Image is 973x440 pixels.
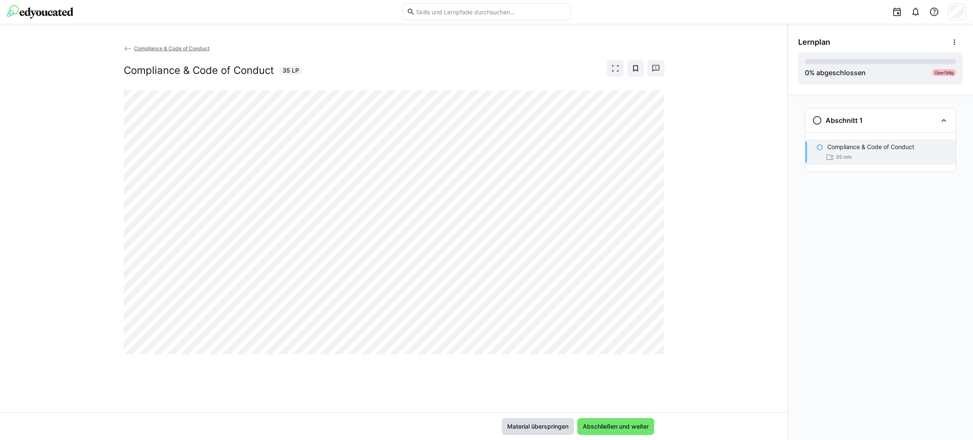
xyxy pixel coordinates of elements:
span: 0 [805,68,809,77]
h3: Abschnitt 1 [826,116,863,125]
button: Abschließen und weiter [577,418,654,435]
div: Überfällig [932,69,956,76]
div: % abgeschlossen [805,68,866,78]
a: Compliance & Code of Conduct [124,45,210,52]
span: Abschließen und weiter [582,422,650,431]
input: Skills und Lernpfade durchsuchen… [415,8,566,16]
button: Material überspringen [502,418,574,435]
h2: Compliance & Code of Conduct [124,64,274,77]
span: 35 LP [283,66,299,75]
span: Compliance & Code of Conduct [134,45,209,52]
span: Lernplan [798,38,830,47]
span: Material überspringen [506,422,570,431]
p: Compliance & Code of Conduct [827,143,914,151]
span: 35 min [836,154,852,160]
